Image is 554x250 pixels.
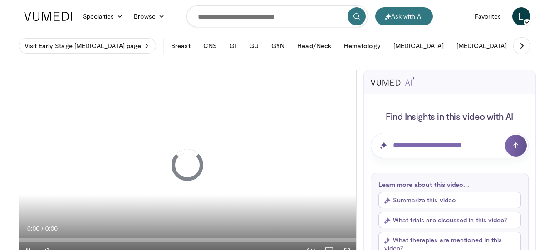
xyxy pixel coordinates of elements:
[388,37,449,55] button: [MEDICAL_DATA]
[378,181,521,188] p: Learn more about this video...
[512,7,530,25] a: L
[375,7,433,25] button: Ask with AI
[186,5,368,27] input: Search topics, interventions
[338,37,386,55] button: Hematology
[19,238,356,242] div: Progress Bar
[27,225,39,232] span: 0:00
[128,7,170,25] a: Browse
[224,37,242,55] button: GI
[19,38,157,54] a: Visit Early Stage [MEDICAL_DATA] page
[266,37,290,55] button: GYN
[198,37,222,55] button: CNS
[42,225,44,232] span: /
[378,192,521,208] button: Summarize this video
[45,225,58,232] span: 0:00
[371,133,529,158] input: Question for AI
[371,77,415,86] img: vumedi-ai-logo.svg
[469,7,507,25] a: Favorites
[371,110,529,122] h4: Find Insights in this video with AI
[244,37,264,55] button: GU
[378,212,521,228] button: What trials are discussed in this video?
[24,12,72,21] img: VuMedi Logo
[451,37,512,55] button: [MEDICAL_DATA]
[292,37,337,55] button: Head/Neck
[166,37,196,55] button: Breast
[78,7,129,25] a: Specialties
